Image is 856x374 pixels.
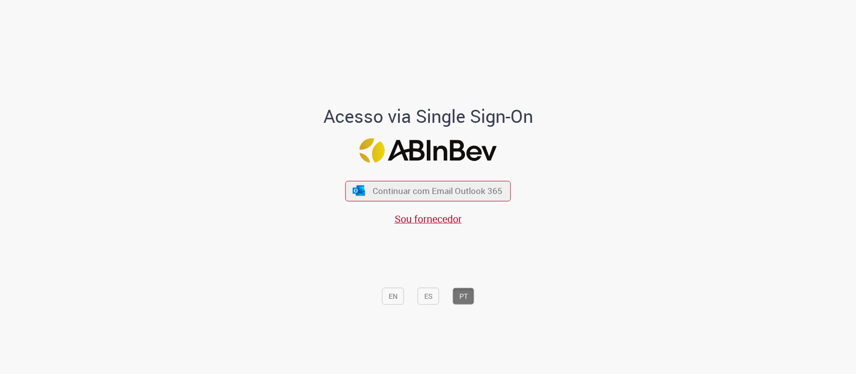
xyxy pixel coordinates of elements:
[346,180,511,201] button: ícone Azure/Microsoft 360 Continuar com Email Outlook 365
[418,287,439,304] button: ES
[453,287,474,304] button: PT
[352,185,366,196] img: ícone Azure/Microsoft 360
[395,212,462,225] a: Sou fornecedor
[382,287,404,304] button: EN
[360,138,497,162] img: Logo ABInBev
[289,106,567,126] h1: Acesso via Single Sign-On
[373,185,502,197] span: Continuar com Email Outlook 365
